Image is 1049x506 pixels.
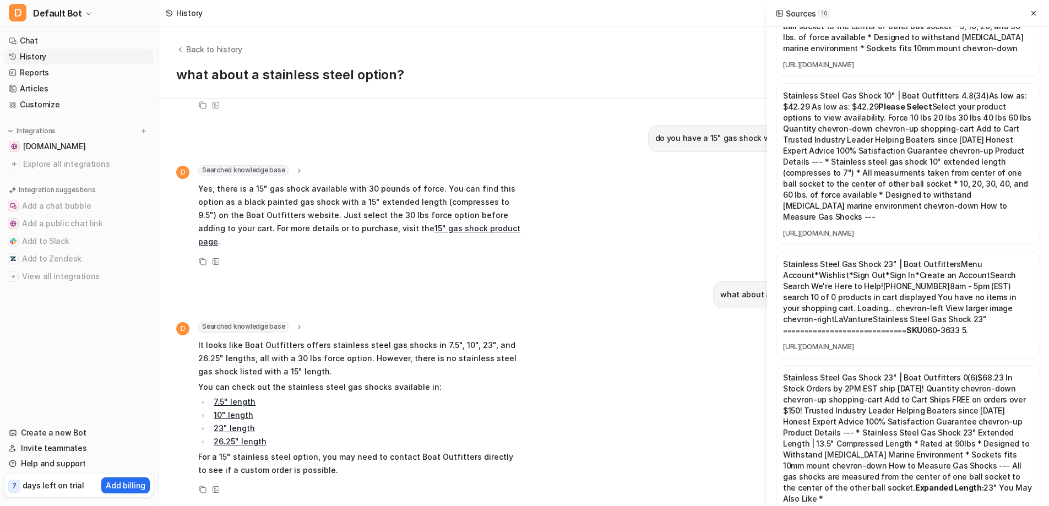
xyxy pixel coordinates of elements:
[140,127,148,135] img: menu_add.svg
[883,281,950,291] a: [PHONE_NUMBER]
[878,102,932,111] strong: Please Select
[214,437,267,446] a: 26.25" length
[10,238,17,244] img: Add to Slack
[974,91,989,100] a: (34)
[11,143,18,150] img: www.boatoutfitters.com
[198,182,520,248] p: Yes, there is a 15" gas shock available with 30 pounds of force. You can find this option as a bl...
[4,268,154,285] button: View all integrationsView all integrations
[783,270,814,280] a: Account
[4,197,154,215] button: Add a chat bubbleAdd a chat bubble
[906,325,922,335] strong: SKU
[198,339,520,378] p: It looks like Boat Outfitters offers stainless steel gas shocks in 7.5", 10", 23", and 26.25" len...
[198,450,520,477] p: For a 15" stainless steel option, you may need to contact Boat Outfitters directly to see if a cu...
[819,270,849,280] a: Wishlist
[176,166,189,179] span: D
[783,259,1033,336] p: Stainless Steel Gas Shock 23" | Boat Outfitters * * * * Search Search We're Here to Help! 8am - 5...
[4,440,154,456] a: Invite teammates
[783,342,1033,351] a: [URL][DOMAIN_NAME]
[915,483,984,492] strong: Expanded Length:
[198,380,520,394] p: You can check out the stainless steel gas shocks available in:
[12,481,17,491] p: 7
[4,65,154,80] a: Reports
[4,81,154,96] a: Articles
[23,141,85,152] span: [DOMAIN_NAME]
[101,477,150,493] button: Add billing
[186,43,242,55] span: Back to history
[655,132,859,145] p: do you have a 15" gas shock with 30 pounds of force?
[214,410,253,420] a: 10" length
[4,425,154,440] a: Create a new Bot
[23,480,84,491] p: days left on trial
[783,90,1033,222] p: Stainless Steel Gas Shock 10" | Boat Outfitters 4.8 As low as: $42.29 As low as: $42.29 Select yo...
[19,185,95,195] p: Integration suggestions
[4,49,154,64] a: History
[961,259,982,269] a: Menu
[10,255,17,262] img: Add to Zendesk
[176,67,866,83] p: what about a stainless steel option?
[4,215,154,232] button: Add a public chat linkAdd a public chat link
[853,270,885,280] a: Sign Out
[4,156,154,172] a: Explore all integrations
[783,61,1033,69] a: [URL][DOMAIN_NAME]
[7,127,14,135] img: expand menu
[106,480,145,491] p: Add billing
[783,372,1033,504] p: Stainless Steel Gas Shock 23" | Boat Outfitters 0 $68.23 In Stock Orders by 2PM EST ship [DATE]! ...
[33,6,82,21] span: Default Bot
[890,270,915,280] a: Sign In
[176,322,189,335] span: D
[9,159,20,170] img: explore all integrations
[214,397,256,406] a: 7.5" length
[17,127,56,135] p: Integrations
[176,43,242,55] button: Back to history
[10,203,17,209] img: Add a chat bubble
[198,165,289,176] span: Searched knowledge base
[214,423,255,433] a: 23" length
[23,155,149,173] span: Explore all integrations
[198,322,289,333] span: Searched knowledge base
[4,456,154,471] a: Help and support
[4,139,154,154] a: www.boatoutfitters.com[DOMAIN_NAME]
[9,4,26,21] span: D
[176,7,203,19] div: History
[4,250,154,268] button: Add to ZendeskAdd to Zendesk
[920,270,990,280] a: Create an Account
[968,373,977,382] a: (6)
[783,229,1033,238] a: [URL][DOMAIN_NAME]
[4,126,59,137] button: Integrations
[10,273,17,280] img: View all integrations
[4,33,154,48] a: Chat
[10,220,17,227] img: Add a public chat link
[834,314,872,324] a: LaVanture
[720,288,859,301] p: what about a stainless steel option?
[4,232,154,250] button: Add to SlackAdd to Slack
[4,97,154,112] a: Customize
